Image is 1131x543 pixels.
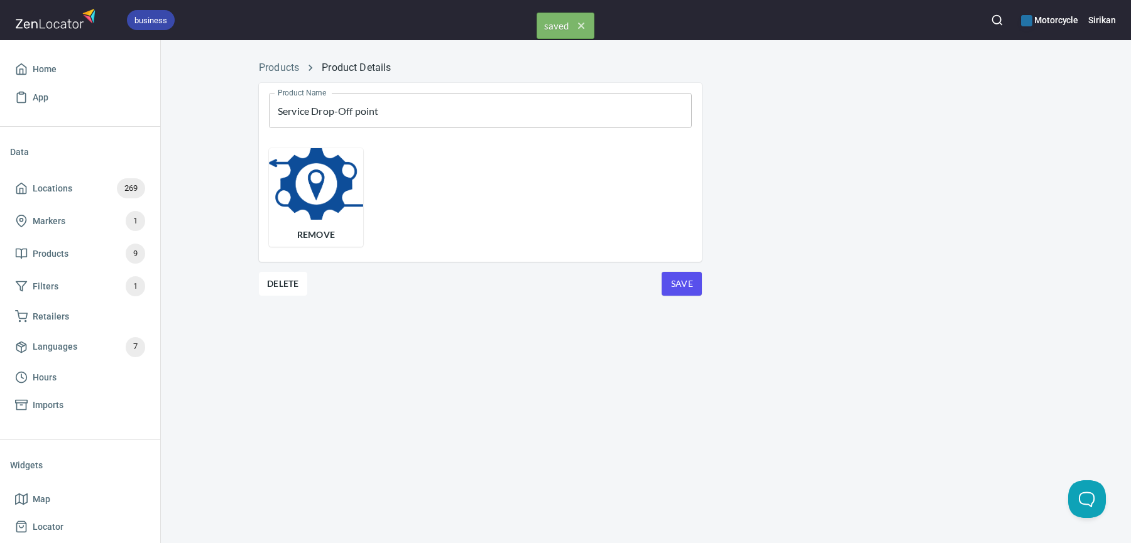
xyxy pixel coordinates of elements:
[33,339,77,355] span: Languages
[117,181,145,196] span: 269
[10,270,150,303] a: Filters1
[33,213,65,229] span: Markers
[10,83,150,112] a: App
[259,272,307,296] button: Delete
[537,13,594,38] span: saved
[259,62,299,73] a: Products
[127,10,175,30] div: business
[33,62,57,77] span: Home
[267,276,299,291] span: Delete
[33,246,68,262] span: Products
[322,62,391,73] a: Product Details
[10,450,150,480] li: Widgets
[127,14,175,27] span: business
[1088,13,1116,27] h6: Sirikan
[269,223,363,247] button: Remove
[1021,15,1032,26] button: color-2273A7
[1021,6,1078,34] div: Manage your apps
[983,6,1011,34] button: Search
[1068,480,1106,518] iframe: Help Scout Beacon - Open
[10,331,150,363] a: Languages7
[10,391,150,419] a: Imports
[126,340,145,354] span: 7
[277,227,355,242] span: Remove
[10,513,150,541] a: Locator
[10,237,150,270] a: Products9
[10,205,150,237] a: Markers1
[672,276,692,292] span: Save
[1021,13,1078,27] h6: Motorcycle
[126,214,145,228] span: 1
[10,55,150,83] a: Home
[10,137,150,167] li: Data
[15,5,99,32] img: zenlocator
[1088,6,1116,34] button: Sirikan
[33,492,50,507] span: Map
[33,397,63,413] span: Imports
[33,370,57,385] span: Hours
[662,272,702,296] button: Save
[126,247,145,261] span: 9
[10,303,150,331] a: Retailers
[10,172,150,205] a: Locations269
[10,485,150,513] a: Map
[33,279,58,294] span: Filters
[33,309,69,325] span: Retailers
[10,363,150,392] a: Hours
[126,279,145,294] span: 1
[33,181,72,196] span: Locations
[33,90,48,105] span: App
[259,60,1033,75] nav: breadcrumb
[33,519,63,535] span: Locator
[269,148,692,247] div: Remove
